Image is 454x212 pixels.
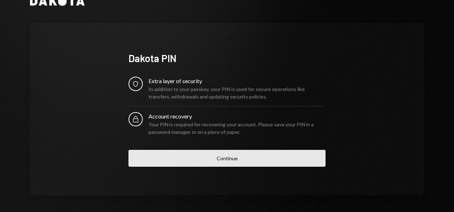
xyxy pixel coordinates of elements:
div: Extra layer of security [148,77,326,85]
div: Your PIN is required for recovering your account. Please save your PIN in a password manager or o... [148,121,326,136]
div: In addition to your passkey, your PIN is used for secure operations like transfers, withdrawals a... [148,85,326,100]
div: Dakota PIN [128,51,326,65]
div: Account recovery [148,112,326,121]
button: Continue [128,150,326,167]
